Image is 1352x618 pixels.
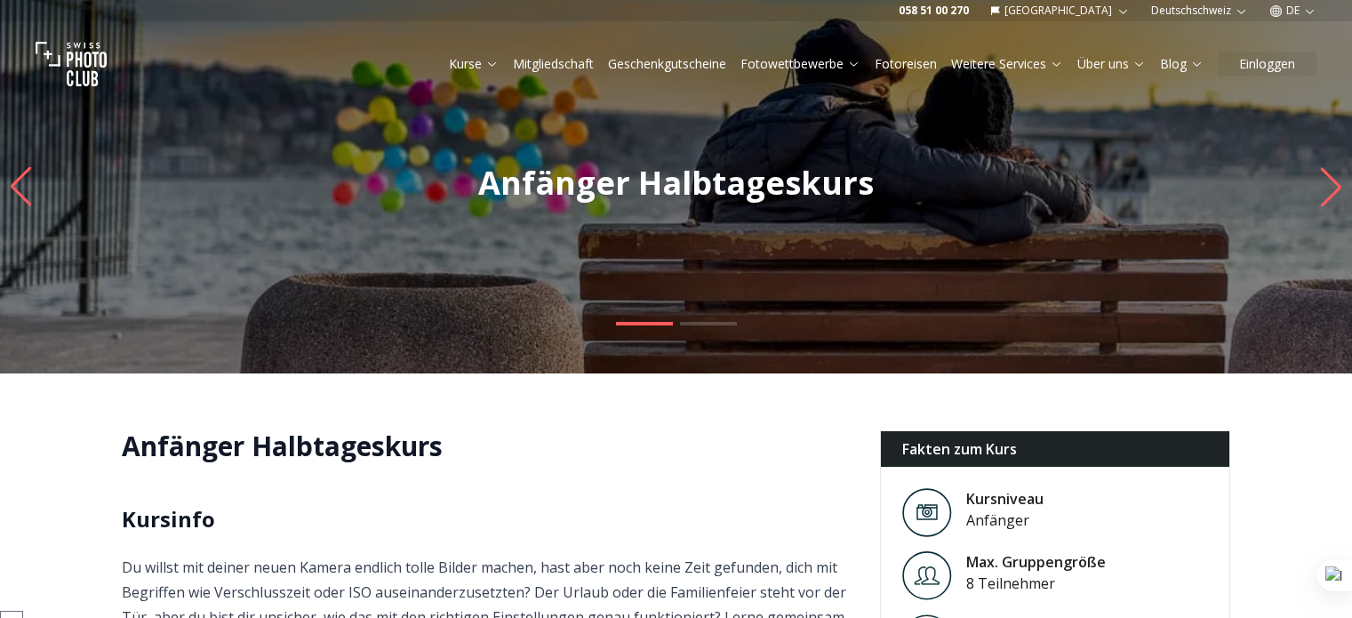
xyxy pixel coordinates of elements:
[36,28,107,100] img: Swiss photo club
[506,52,601,76] button: Mitgliedschaft
[881,431,1230,467] div: Fakten zum Kurs
[513,55,594,73] a: Mitgliedschaft
[1077,55,1146,73] a: Über uns
[966,551,1106,573] div: Max. Gruppengröße
[1218,52,1316,76] button: Einloggen
[1160,55,1204,73] a: Blog
[966,510,1044,531] div: Anfänger
[608,55,726,73] a: Geschenkgutscheine
[966,573,1106,594] div: 8 Teilnehmer
[1153,52,1211,76] button: Blog
[875,55,937,73] a: Fotoreisen
[899,4,969,18] a: 058 51 00 270
[966,488,1044,510] div: Kursniveau
[1070,52,1153,76] button: Über uns
[122,505,852,534] h2: Kursinfo
[442,52,506,76] button: Kurse
[122,430,852,462] h1: Anfänger Halbtageskurs
[733,52,868,76] button: Fotowettbewerbe
[449,55,499,73] a: Kurse
[868,52,944,76] button: Fotoreisen
[740,55,860,73] a: Fotowettbewerbe
[951,55,1063,73] a: Weitere Services
[601,52,733,76] button: Geschenkgutscheine
[902,551,952,600] img: Level
[944,52,1070,76] button: Weitere Services
[902,488,952,537] img: Level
